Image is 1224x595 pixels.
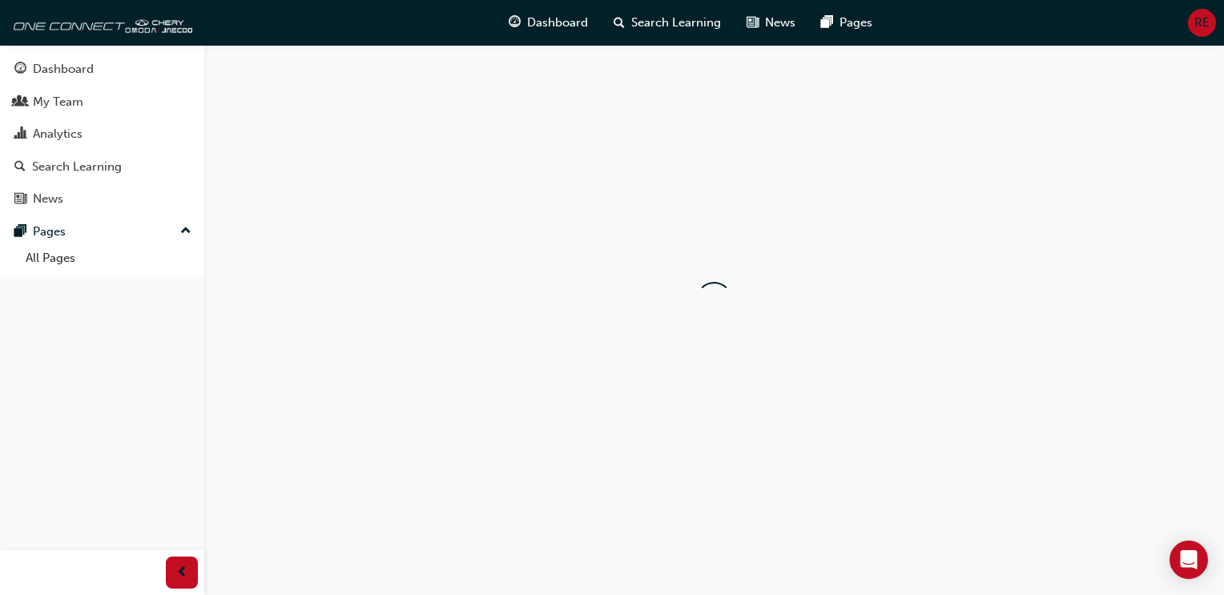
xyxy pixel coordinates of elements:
[33,190,63,208] div: News
[734,6,808,39] a: news-iconNews
[821,13,833,33] span: pages-icon
[6,184,198,214] a: News
[33,93,83,111] div: My Team
[808,6,885,39] a: pages-iconPages
[527,14,588,32] span: Dashboard
[14,127,26,142] span: chart-icon
[32,158,122,176] div: Search Learning
[1170,541,1208,579] div: Open Intercom Messenger
[33,223,66,241] div: Pages
[1194,14,1210,32] span: RE
[14,225,26,239] span: pages-icon
[6,152,198,182] a: Search Learning
[33,125,83,143] div: Analytics
[509,13,521,33] span: guage-icon
[6,119,198,149] a: Analytics
[765,14,795,32] span: News
[14,192,26,207] span: news-icon
[14,160,26,175] span: search-icon
[14,95,26,110] span: people-icon
[839,14,872,32] span: Pages
[19,246,198,271] a: All Pages
[601,6,734,39] a: search-iconSearch Learning
[6,217,198,247] button: Pages
[1188,9,1216,37] button: RE
[33,60,94,78] div: Dashboard
[180,221,191,242] span: up-icon
[631,14,721,32] span: Search Learning
[747,13,759,33] span: news-icon
[176,563,188,583] span: prev-icon
[14,62,26,77] span: guage-icon
[8,6,192,38] img: oneconnect
[614,13,625,33] span: search-icon
[496,6,601,39] a: guage-iconDashboard
[6,54,198,84] a: Dashboard
[6,87,198,117] a: My Team
[6,51,198,217] button: DashboardMy TeamAnalyticsSearch LearningNews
